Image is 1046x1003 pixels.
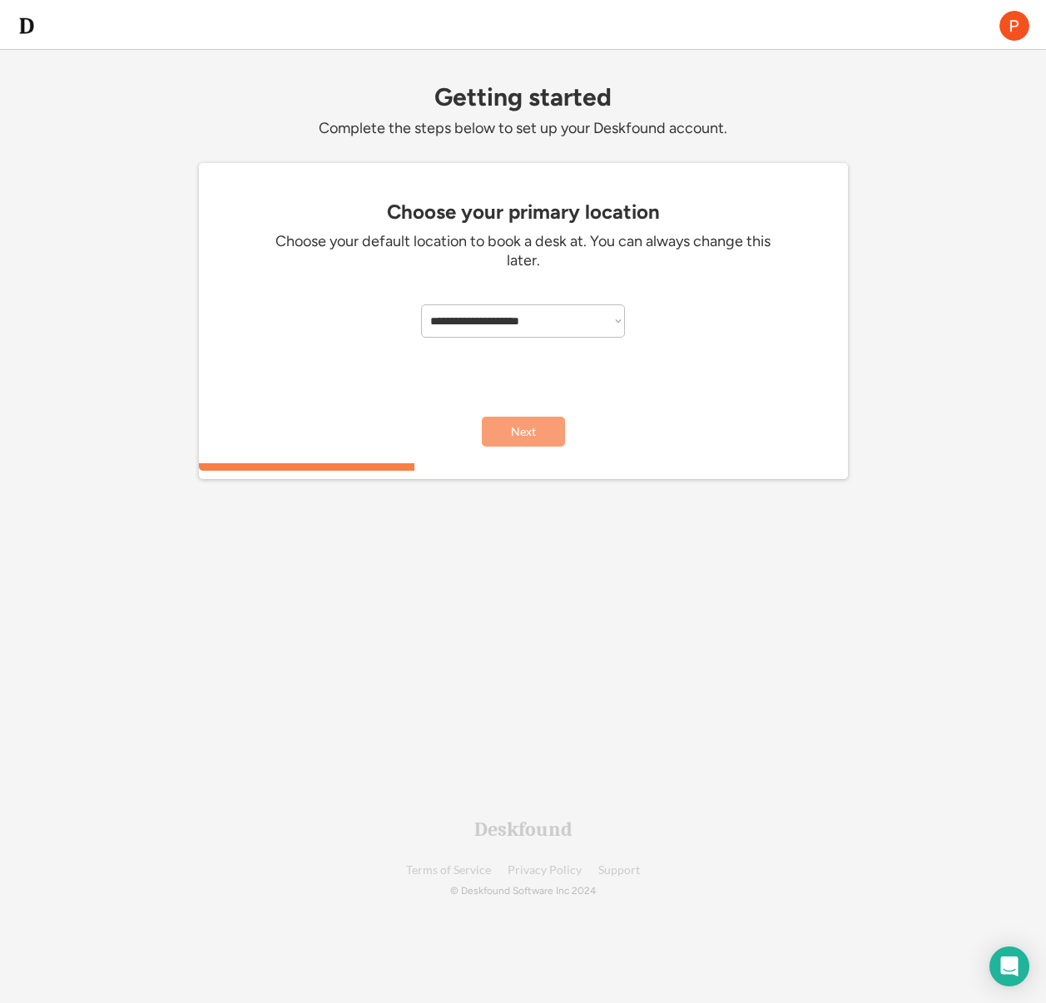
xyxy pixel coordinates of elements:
[202,463,851,471] div: 33.3333333333333%
[598,864,640,877] a: Support
[999,11,1029,41] img: ACg8ocLLwCOAi_i6EF5jSwR0EEGziEvLVN_mhLI7ym-nFuU0XFq8pw=s96-c
[17,16,37,36] img: d-whitebg.png
[207,200,840,224] div: Choose your primary location
[482,417,565,447] button: Next
[199,119,848,138] div: Complete the steps below to set up your Deskfound account.
[989,946,1029,986] div: Open Intercom Messenger
[508,864,582,877] a: Privacy Policy
[406,864,491,877] a: Terms of Service
[199,83,848,111] div: Getting started
[474,819,573,839] div: Deskfound
[274,232,773,271] div: Choose your default location to book a desk at. You can always change this later.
